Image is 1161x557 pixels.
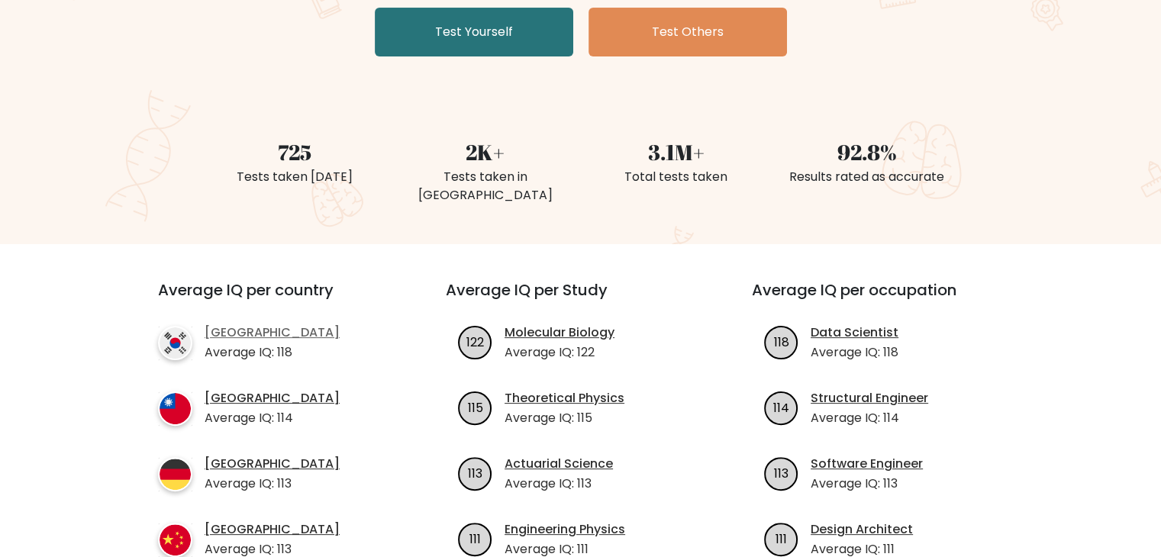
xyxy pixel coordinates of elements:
[158,391,192,426] img: country
[466,333,484,350] text: 122
[811,389,928,407] a: Structural Engineer
[590,168,763,186] div: Total tests taken
[208,136,381,168] div: 725
[811,520,913,539] a: Design Architect
[375,8,573,56] a: Test Yourself
[158,281,391,317] h3: Average IQ per country
[468,464,482,481] text: 113
[811,475,923,493] p: Average IQ: 113
[205,409,340,427] p: Average IQ: 114
[505,520,625,539] a: Engineering Physics
[158,457,192,491] img: country
[446,281,715,317] h3: Average IQ per Study
[811,455,923,473] a: Software Engineer
[505,389,624,407] a: Theoretical Physics
[505,324,614,342] a: Molecular Biology
[205,455,340,473] a: [GEOGRAPHIC_DATA]
[774,464,789,481] text: 113
[752,281,1021,317] h3: Average IQ per occupation
[399,136,572,168] div: 2K+
[505,409,624,427] p: Average IQ: 115
[773,398,789,416] text: 114
[158,523,192,557] img: country
[811,409,928,427] p: Average IQ: 114
[505,475,613,493] p: Average IQ: 113
[205,343,340,362] p: Average IQ: 118
[205,389,340,407] a: [GEOGRAPHIC_DATA]
[205,475,340,493] p: Average IQ: 113
[781,136,953,168] div: 92.8%
[205,520,340,539] a: [GEOGRAPHIC_DATA]
[505,343,614,362] p: Average IQ: 122
[811,343,898,362] p: Average IQ: 118
[590,136,763,168] div: 3.1M+
[468,398,483,416] text: 115
[811,324,898,342] a: Data Scientist
[205,324,340,342] a: [GEOGRAPHIC_DATA]
[781,168,953,186] div: Results rated as accurate
[776,530,787,547] text: 111
[208,168,381,186] div: Tests taken [DATE]
[774,333,789,350] text: 118
[589,8,787,56] a: Test Others
[469,530,481,547] text: 111
[505,455,613,473] a: Actuarial Science
[158,326,192,360] img: country
[399,168,572,204] div: Tests taken in [GEOGRAPHIC_DATA]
